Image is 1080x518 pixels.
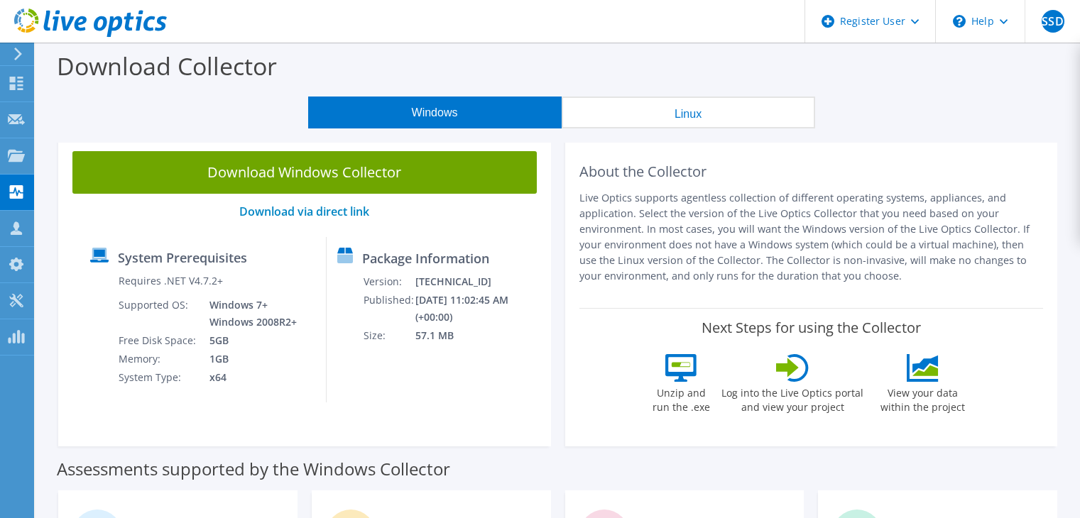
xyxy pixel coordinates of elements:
td: Windows 7+ Windows 2008R2+ [199,296,300,331]
label: Requires .NET V4.7.2+ [119,274,223,288]
td: [DATE] 11:02:45 AM (+00:00) [415,291,544,326]
td: Version: [363,272,415,291]
label: View your data within the project [871,382,973,414]
button: Linux [562,97,815,128]
td: Free Disk Space: [118,331,199,350]
a: Download via direct link [239,204,369,219]
td: x64 [199,368,300,387]
td: [TECHNICAL_ID] [415,272,544,291]
label: System Prerequisites [118,250,247,265]
label: Log into the Live Optics portal and view your project [721,382,864,414]
td: 1GB [199,350,300,368]
button: Windows [308,97,562,128]
td: 57.1 MB [415,326,544,345]
p: Live Optics supports agentless collection of different operating systems, appliances, and applica... [579,190,1044,284]
td: Supported OS: [118,296,199,331]
td: 5GB [199,331,300,350]
label: Assessments supported by the Windows Collector [57,462,450,476]
label: Unzip and run the .exe [648,382,714,414]
span: SSD [1042,10,1064,33]
h2: About the Collector [579,163,1044,180]
td: System Type: [118,368,199,387]
td: Memory: [118,350,199,368]
label: Next Steps for using the Collector [702,319,921,336]
label: Download Collector [57,50,277,82]
svg: \n [953,15,966,28]
a: Download Windows Collector [72,151,537,194]
td: Size: [363,326,415,345]
td: Published: [363,291,415,326]
label: Package Information [362,251,489,265]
